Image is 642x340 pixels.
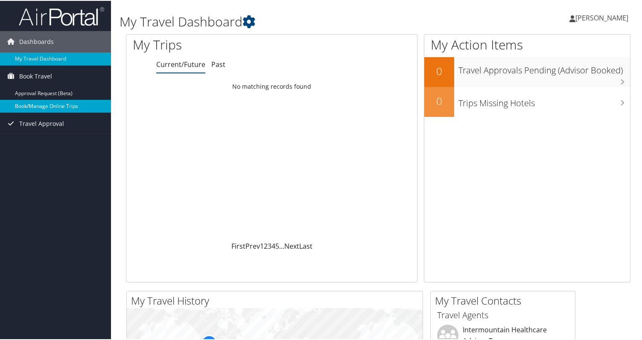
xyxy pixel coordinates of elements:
h3: Travel Agents [437,308,569,320]
span: Dashboards [19,30,54,52]
img: airportal-logo.png [19,6,104,26]
a: First [231,241,245,250]
h1: My Travel Dashboard [120,12,464,30]
a: 3 [268,241,271,250]
a: 4 [271,241,275,250]
a: Next [284,241,299,250]
h2: 0 [424,63,454,78]
a: 0Trips Missing Hotels [424,86,630,116]
h1: My Action Items [424,35,630,53]
span: Travel Approval [19,112,64,134]
a: 0Travel Approvals Pending (Advisor Booked) [424,56,630,86]
h1: My Trips [133,35,289,53]
h2: My Travel Contacts [435,293,575,307]
a: 2 [264,241,268,250]
span: Book Travel [19,65,52,86]
a: [PERSON_NAME] [569,4,637,30]
a: Past [211,59,225,68]
h2: My Travel History [131,293,423,307]
td: No matching records found [126,78,417,93]
h3: Travel Approvals Pending (Advisor Booked) [458,59,630,76]
span: [PERSON_NAME] [575,12,628,22]
a: 1 [260,241,264,250]
a: Current/Future [156,59,205,68]
h2: 0 [424,93,454,108]
span: … [279,241,284,250]
a: Prev [245,241,260,250]
a: 5 [275,241,279,250]
h3: Trips Missing Hotels [458,92,630,108]
a: Last [299,241,312,250]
